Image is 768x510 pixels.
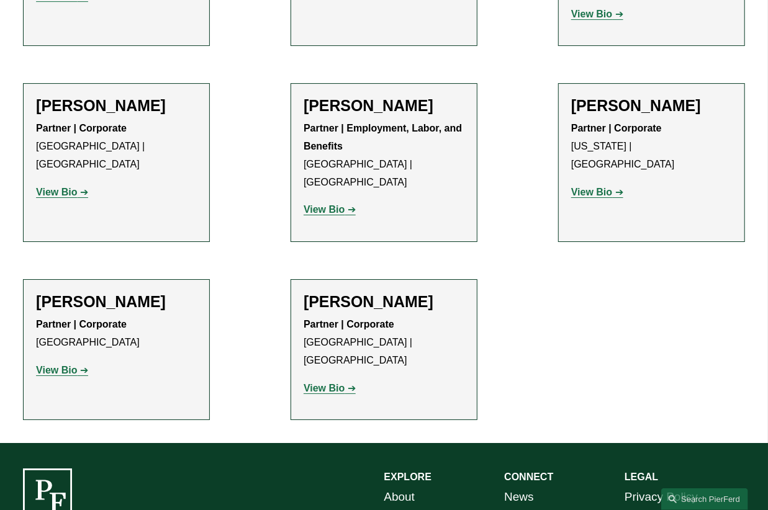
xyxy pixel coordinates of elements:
strong: Partner | Corporate [304,319,394,329]
a: View Bio [36,187,88,197]
a: About [384,486,415,508]
a: Search this site [661,488,748,510]
a: View Bio [36,365,88,375]
strong: Partner | Corporate [36,319,127,329]
p: [GEOGRAPHIC_DATA] | [GEOGRAPHIC_DATA] [304,120,464,191]
a: View Bio [571,187,623,197]
strong: EXPLORE [384,472,431,482]
h2: [PERSON_NAME] [571,96,732,115]
a: View Bio [304,204,356,215]
h2: [PERSON_NAME] [36,292,197,311]
strong: Partner | Corporate [36,123,127,133]
h2: [PERSON_NAME] [304,292,464,311]
p: [GEOGRAPHIC_DATA] | [GEOGRAPHIC_DATA] [304,316,464,369]
strong: View Bio [36,187,77,197]
strong: Partner | Corporate [571,123,662,133]
p: [US_STATE] | [GEOGRAPHIC_DATA] [571,120,732,173]
strong: View Bio [571,9,612,19]
p: [GEOGRAPHIC_DATA] [36,316,197,352]
strong: LEGAL [625,472,658,482]
strong: View Bio [571,187,612,197]
strong: View Bio [36,365,77,375]
a: View Bio [571,9,623,19]
a: View Bio [304,383,356,393]
a: News [504,486,533,508]
strong: CONNECT [504,472,553,482]
a: Privacy Policy [625,486,698,508]
strong: View Bio [304,383,345,393]
h2: [PERSON_NAME] [304,96,464,115]
strong: Partner | Employment, Labor, and Benefits [304,123,465,151]
h2: [PERSON_NAME] [36,96,197,115]
strong: View Bio [304,204,345,215]
p: [GEOGRAPHIC_DATA] | [GEOGRAPHIC_DATA] [36,120,197,173]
